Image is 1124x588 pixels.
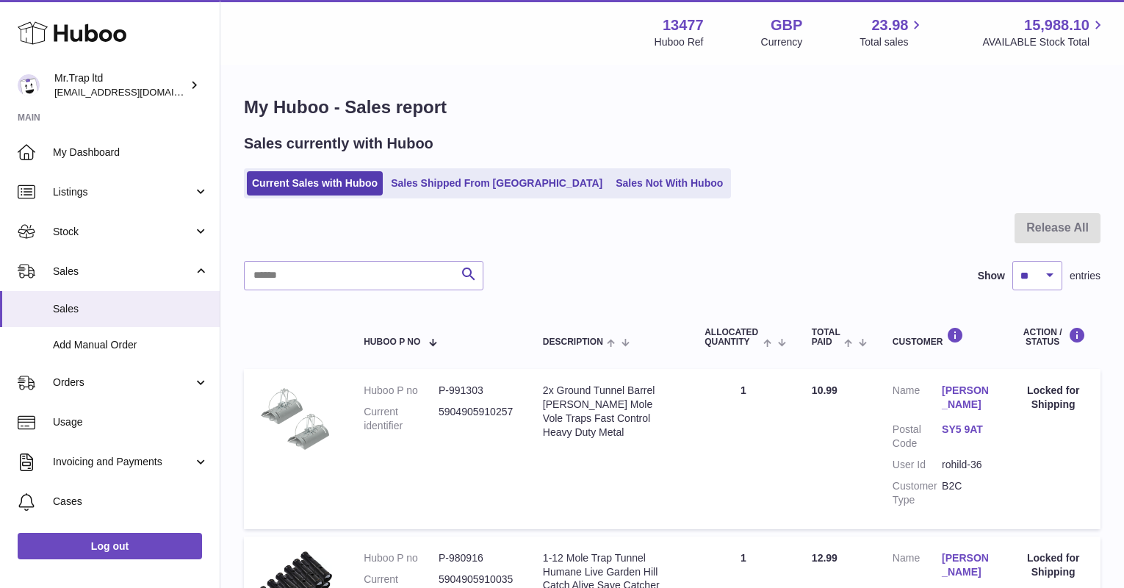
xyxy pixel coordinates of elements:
[364,405,439,433] dt: Current identifier
[982,15,1106,49] a: 15,988.10 AVAILABLE Stock Total
[364,551,439,565] dt: Huboo P no
[53,415,209,429] span: Usage
[871,15,908,35] span: 23.98
[942,479,991,507] dd: B2C
[244,96,1100,119] h1: My Huboo - Sales report
[53,302,209,316] span: Sales
[364,384,439,398] dt: Huboo P no
[860,15,925,49] a: 23.98 Total sales
[54,86,216,98] span: [EMAIL_ADDRESS][DOMAIN_NAME]
[439,405,514,433] dd: 5904905910257
[439,384,514,398] dd: P-991303
[53,225,193,239] span: Stock
[893,327,991,347] div: Customer
[259,384,332,452] img: $_57.JPG
[893,551,942,583] dt: Name
[53,455,193,469] span: Invoicing and Payments
[1020,551,1086,579] div: Locked for Shipping
[942,551,991,579] a: [PERSON_NAME]
[1024,15,1089,35] span: 15,988.10
[364,337,420,347] span: Huboo P no
[53,185,193,199] span: Listings
[1020,384,1086,412] div: Locked for Shipping
[18,74,40,96] img: office@grabacz.eu
[812,384,837,396] span: 10.99
[53,146,209,159] span: My Dashboard
[812,552,837,564] span: 12.99
[1020,327,1086,347] div: Action / Status
[53,376,193,390] span: Orders
[610,171,728,196] a: Sales Not With Huboo
[942,423,991,437] a: SY5 9AT
[942,458,991,472] dd: rohild-36
[53,338,209,352] span: Add Manual Order
[655,35,704,49] div: Huboo Ref
[893,423,942,451] dt: Postal Code
[893,479,942,507] dt: Customer Type
[244,134,433,154] h2: Sales currently with Huboo
[1070,269,1100,283] span: entries
[18,533,202,559] a: Log out
[53,495,209,509] span: Cases
[439,551,514,565] dd: P-980916
[771,15,802,35] strong: GBP
[860,35,925,49] span: Total sales
[54,71,187,99] div: Mr.Trap ltd
[690,369,797,528] td: 1
[386,171,608,196] a: Sales Shipped From [GEOGRAPHIC_DATA]
[761,35,803,49] div: Currency
[812,328,840,347] span: Total paid
[942,384,991,412] a: [PERSON_NAME]
[247,171,383,196] a: Current Sales with Huboo
[705,328,759,347] span: ALLOCATED Quantity
[893,458,942,472] dt: User Id
[982,35,1106,49] span: AVAILABLE Stock Total
[53,265,193,279] span: Sales
[543,337,603,347] span: Description
[663,15,704,35] strong: 13477
[978,269,1005,283] label: Show
[543,384,675,440] div: 2x Ground Tunnel Barrel [PERSON_NAME] Mole Vole Traps Fast Control Heavy Duty Metal
[893,384,942,415] dt: Name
